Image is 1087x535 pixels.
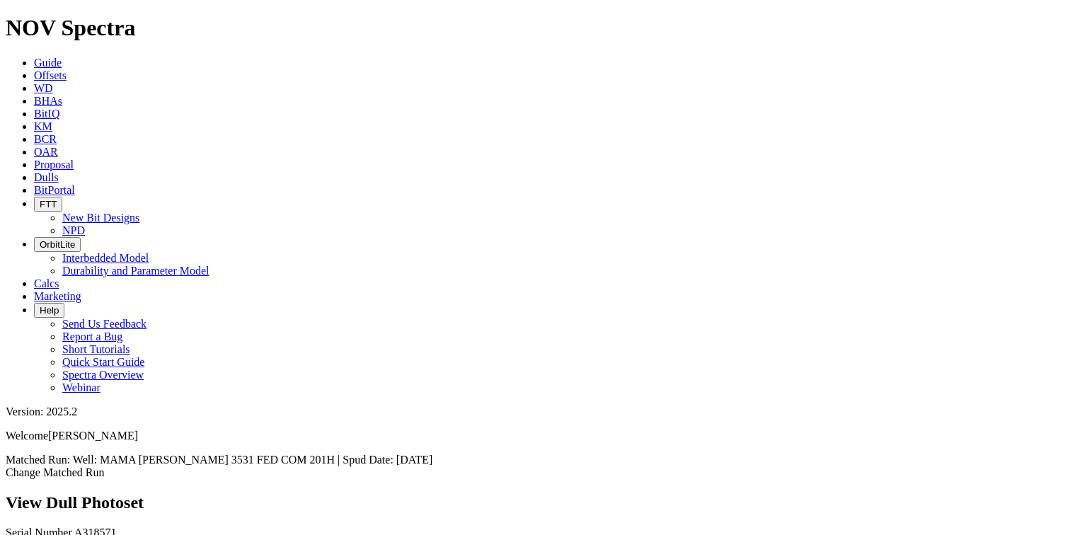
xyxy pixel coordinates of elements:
a: Short Tutorials [62,343,130,355]
span: Help [40,305,59,316]
a: Report a Bug [62,330,122,343]
div: Version: 2025.2 [6,405,1081,418]
span: FTT [40,199,57,209]
a: Quick Start Guide [62,356,144,368]
a: Offsets [34,69,67,81]
a: KM [34,120,52,132]
span: Matched Run: [6,454,70,466]
a: Guide [34,57,62,69]
a: Send Us Feedback [62,318,146,330]
a: New Bit Designs [62,212,139,224]
h1: NOV Spectra [6,15,1081,41]
a: BHAs [34,95,62,107]
a: Interbedded Model [62,252,149,264]
a: Calcs [34,277,59,289]
button: FTT [34,197,62,212]
span: OrbitLite [40,239,75,250]
a: Dulls [34,171,59,183]
a: BitIQ [34,108,59,120]
a: OAR [34,146,58,158]
h2: View Dull Photoset [6,493,1081,512]
button: OrbitLite [34,237,81,252]
p: Welcome [6,430,1081,442]
a: Spectra Overview [62,369,144,381]
a: NPD [62,224,85,236]
a: BitPortal [34,184,75,196]
a: Durability and Parameter Model [62,265,209,277]
span: Well: MAMA [PERSON_NAME] 3531 FED COM 201H | Spud Date: [DATE] [73,454,433,466]
span: [PERSON_NAME] [48,430,138,442]
button: Help [34,303,64,318]
a: Marketing [34,290,81,302]
a: WD [34,82,53,94]
a: Change Matched Run [6,466,105,478]
a: BCR [34,133,57,145]
a: Webinar [62,381,100,393]
a: Proposal [34,159,74,171]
